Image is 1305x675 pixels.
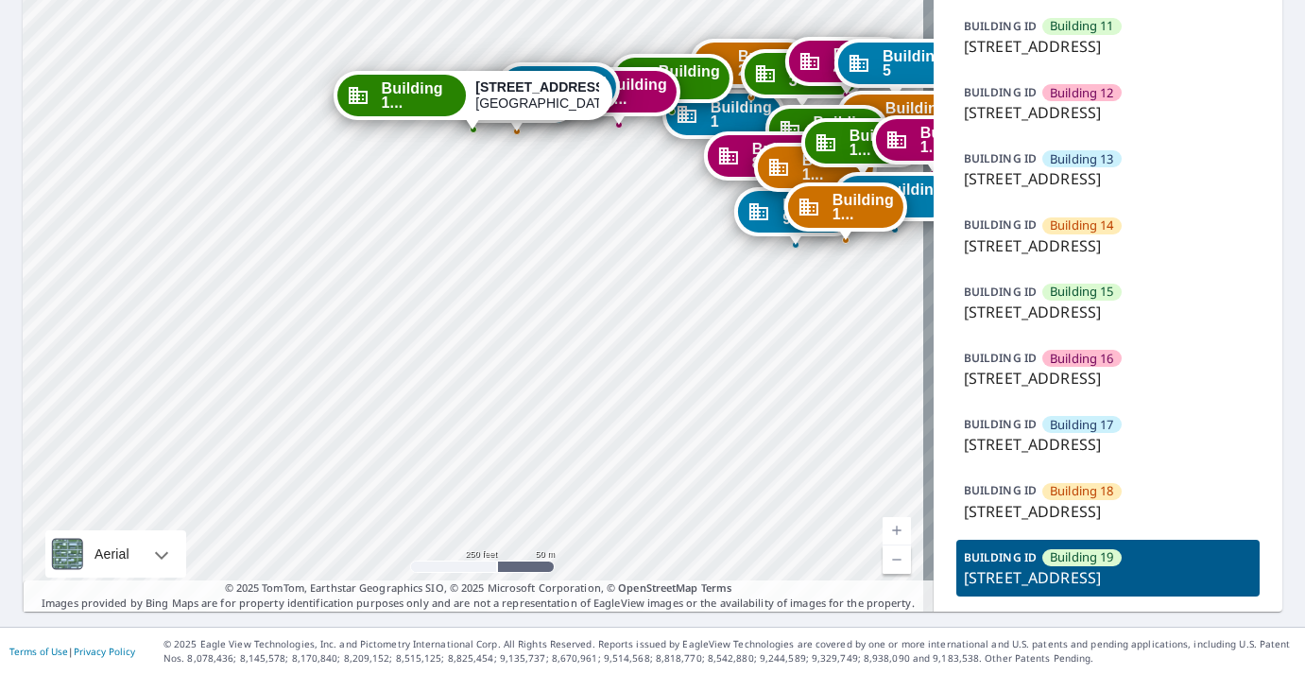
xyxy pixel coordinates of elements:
[883,517,911,545] a: Current Level 17, Zoom In
[964,18,1037,34] p: BUILDING ID
[964,549,1037,565] p: BUILDING ID
[618,580,697,595] a: OpenStreetMap
[690,39,813,97] div: Dropped pin, building Building 2, Commercial property, 1801 Yuma Lane North Plymouth, MN 55447
[475,79,599,112] div: [GEOGRAPHIC_DATA]
[964,101,1252,124] p: [STREET_ADDRESS]
[964,167,1252,190] p: [STREET_ADDRESS]
[885,101,947,130] span: Building 6
[964,216,1037,233] p: BUILDING ID
[23,580,934,612] p: Images provided by Bing Maps are for property identification purposes only and are not a represen...
[920,126,982,154] span: Building 1...
[606,78,667,106] span: Building 1...
[964,482,1037,498] p: BUILDING ID
[89,530,135,578] div: Aerial
[964,500,1252,523] p: [STREET_ADDRESS]
[883,545,911,574] a: Current Level 17, Zoom Out
[382,81,457,110] span: Building 1...
[964,367,1252,389] p: [STREET_ADDRESS]
[163,637,1296,666] p: © 2025 Eagle View Technologies, Inc. and Pictometry International Corp. All Rights Reserved. Repo...
[9,645,68,658] a: Terms of Use
[833,47,895,76] span: Building 4
[1050,84,1114,102] span: Building 12
[964,416,1037,432] p: BUILDING ID
[754,143,877,201] div: Dropped pin, building Building 10, Commercial property, 1801 Yuma Lane North Plymouth, MN 55447
[764,105,887,164] div: Dropped pin, building Building 7, Commercial property, 1801 Yuma Lane North Plymouth, MN 55447
[662,90,785,148] div: Dropped pin, building Building 1, Commercial property, 1801 Yuma Lane North Plymouth, MN 55447
[1050,416,1114,434] span: Building 17
[734,187,857,246] div: Dropped pin, building Building 9, Commercial property, 1801 Yuma Lane North Plymouth, MN 55447
[833,172,956,231] div: Dropped pin, building Building 13, Commercial property, 1801 Yuma Lane North Plymouth, MN 55447
[738,49,799,78] span: Building 2
[752,142,814,170] span: Building 8
[964,433,1252,456] p: [STREET_ADDRESS]
[850,129,911,157] span: Building 1...
[225,580,732,597] span: © 2025 TomTom, Earthstar Geographics SIO, © 2025 Microsoft Corporation, ©
[964,84,1037,100] p: BUILDING ID
[782,198,844,226] span: Building 9
[334,71,613,130] div: Dropped pin, building Building 19, Commercial property, 1801 Yuma Lane North Plymouth, MN 55447
[1050,482,1114,500] span: Building 18
[837,91,960,149] div: Dropped pin, building Building 6, Commercial property, 1801 Yuma Lane North Plymouth, MN 55447
[964,350,1037,366] p: BUILDING ID
[1050,17,1114,35] span: Building 11
[964,301,1252,323] p: [STREET_ADDRESS]
[883,49,944,78] span: Building 5
[659,64,720,93] span: Building 1...
[711,100,772,129] span: Building 1
[9,646,135,657] p: |
[872,115,995,174] div: Dropped pin, building Building 12, Commercial property, 1801 Yuma Lane North Plymouth, MN 55447
[833,193,894,221] span: Building 1...
[475,79,609,95] strong: [STREET_ADDRESS]
[74,645,135,658] a: Privacy Policy
[704,131,827,190] div: Dropped pin, building Building 8, Commercial property, 1801 Yuma Lane North Plymouth, MN 55447
[785,37,908,95] div: Dropped pin, building Building 4, Commercial property, 1801 Yuma Lane North Plymouth, MN 55447
[801,118,924,177] div: Dropped pin, building Building 11, Commercial property, 1801 Yuma Lane North Plymouth, MN 55447
[741,49,864,108] div: Dropped pin, building Building 3, Commercial property, 1801 Yuma Lane North Plymouth, MN 55447
[1050,283,1114,301] span: Building 15
[610,54,733,112] div: Dropped pin, building Building 15, Commercial property, 1801 Yuma Lane North Plymouth, MN 55447
[45,530,186,578] div: Aerial
[964,35,1252,58] p: [STREET_ADDRESS]
[834,39,957,97] div: Dropped pin, building Building 5, Commercial property, 1801 Yuma Lane North Plymouth, MN 55447
[882,182,943,211] span: Building 1...
[1050,150,1114,168] span: Building 13
[1050,216,1114,234] span: Building 14
[701,580,732,595] a: Terms
[784,182,907,241] div: Dropped pin, building Building 14, Commercial property, 1801 Yuma Lane North Plymouth, MN 55447
[964,284,1037,300] p: BUILDING ID
[964,150,1037,166] p: BUILDING ID
[964,234,1252,257] p: [STREET_ADDRESS]
[1050,548,1114,566] span: Building 19
[1050,350,1114,368] span: Building 16
[497,62,620,121] div: Dropped pin, building Building 17, Commercial property, 1801 Yuma Lane North Plymouth, MN 55447
[964,566,1252,589] p: [STREET_ADDRESS]
[813,115,874,144] span: Building 7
